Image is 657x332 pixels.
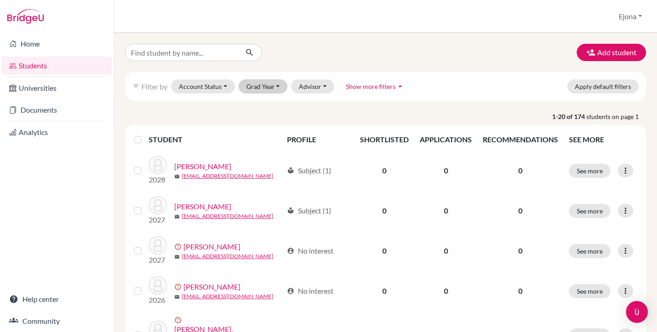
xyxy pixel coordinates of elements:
div: Subject (1) [287,165,331,176]
button: See more [569,244,610,258]
button: Account Status [171,79,235,93]
span: error_outline [174,283,183,290]
p: 0 [483,245,558,256]
th: RECOMMENDATIONS [477,129,563,150]
a: [EMAIL_ADDRESS][DOMAIN_NAME] [182,172,273,180]
a: Students [2,57,112,75]
th: PROFILE [282,129,355,150]
div: No interest [287,245,334,256]
th: STUDENT [149,129,282,150]
th: APPLICATIONS [414,129,477,150]
td: 0 [414,231,477,271]
a: Home [2,35,112,53]
i: arrow_drop_up [396,82,405,91]
a: [PERSON_NAME] [174,161,231,172]
p: 0 [483,285,558,296]
strong: 1-20 of 174 [552,112,586,121]
td: 0 [355,231,414,271]
button: See more [569,204,610,218]
button: Grad Year [239,79,288,93]
a: Universities [2,79,112,97]
span: account_circle [287,287,294,295]
p: 2027 [149,214,167,225]
i: filter_list [132,83,140,90]
span: account_circle [287,247,294,254]
img: Atkins, Sebby [149,236,167,254]
span: mail [174,214,180,219]
a: [EMAIL_ADDRESS][DOMAIN_NAME] [182,252,273,260]
span: local_library [287,207,294,214]
a: [EMAIL_ADDRESS][DOMAIN_NAME] [182,212,273,220]
img: Arora, Prisha [149,196,167,214]
div: Open Intercom Messenger [626,301,648,323]
span: error_outline [174,316,183,324]
span: local_library [287,167,294,174]
p: 0 [483,165,558,176]
img: Aromin, Darrion [149,156,167,174]
button: Ejona [615,8,646,25]
span: mail [174,294,180,300]
a: [PERSON_NAME] [183,241,240,252]
p: 2028 [149,174,167,185]
a: [EMAIL_ADDRESS][DOMAIN_NAME] [182,292,273,301]
span: mail [174,174,180,179]
button: Add student [577,44,646,61]
th: SHORTLISTED [355,129,414,150]
td: 0 [414,191,477,231]
div: Subject (1) [287,205,331,216]
td: 0 [355,271,414,311]
a: Documents [2,101,112,119]
input: Find student by name... [125,44,238,61]
td: 0 [355,150,414,191]
div: No interest [287,285,334,296]
button: See more [569,164,610,178]
p: 0 [483,205,558,216]
span: mail [174,254,180,259]
button: Advisor [291,79,334,93]
p: 2027 [149,254,167,265]
span: Show more filters [346,83,396,90]
a: Help center [2,290,112,308]
button: Show more filtersarrow_drop_up [338,79,412,93]
button: Apply default filters [567,79,639,93]
td: 0 [414,271,477,311]
span: students on page 1 [586,112,646,121]
th: SEE MORE [563,129,642,150]
a: [PERSON_NAME] [174,201,231,212]
td: 0 [355,191,414,231]
a: Analytics [2,123,112,141]
span: error_outline [174,243,183,250]
a: [PERSON_NAME] [183,281,240,292]
img: Bridge-U [7,9,44,24]
span: Filter by [141,82,167,91]
button: See more [569,284,610,298]
td: 0 [414,150,477,191]
img: Beevers, Jack [149,276,167,295]
a: Community [2,312,112,330]
p: 2026 [149,295,167,306]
